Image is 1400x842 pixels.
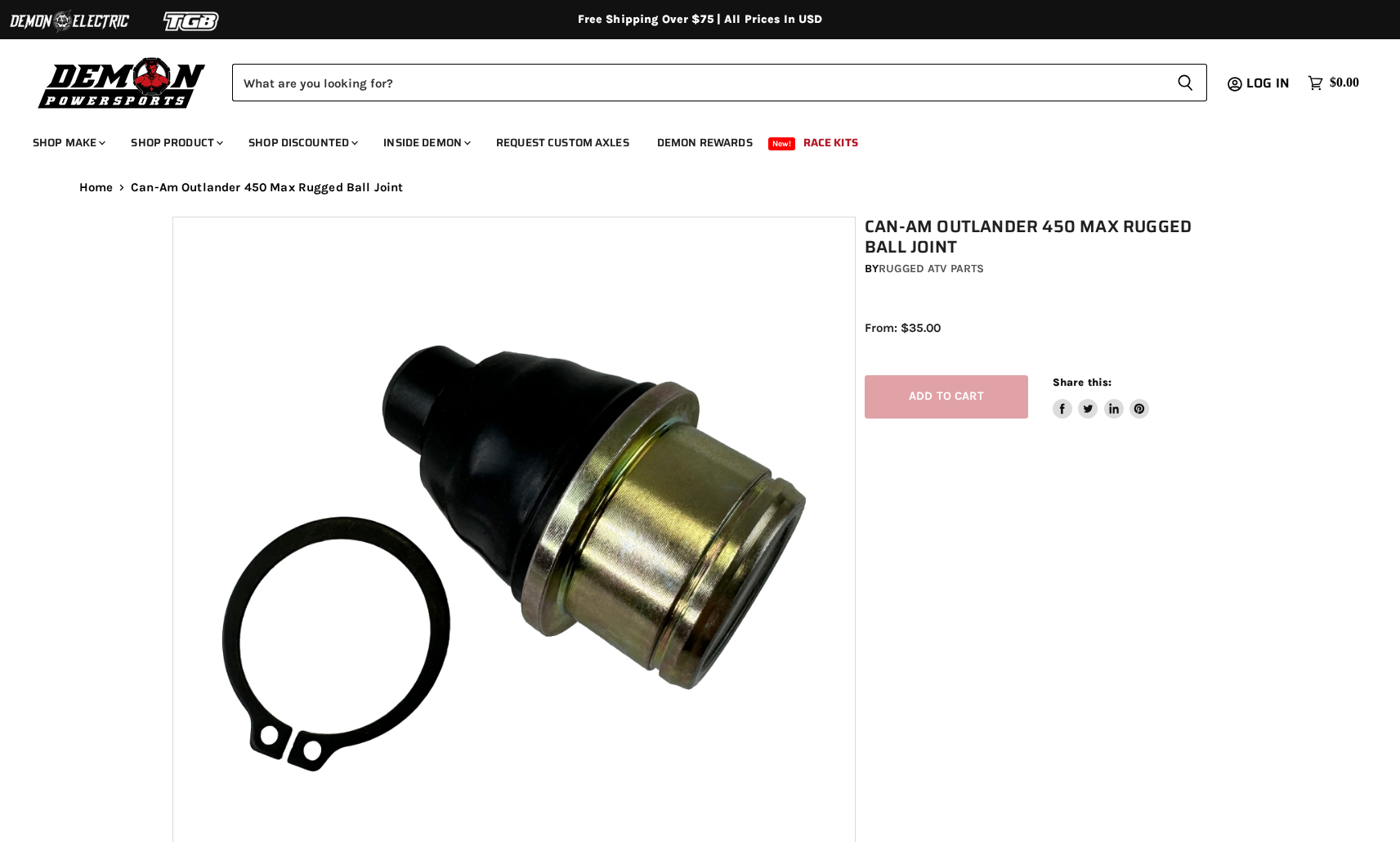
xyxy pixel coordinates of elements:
[1299,71,1367,95] a: $0.00
[865,217,1237,258] h1: Can-Am Outlander 450 Max Rugged Ball Joint
[645,126,765,159] a: Demon Rewards
[33,53,212,111] img: Demon Powersports
[1053,375,1150,419] aside: Share this:
[1053,376,1112,388] span: Share this:
[47,12,1354,27] div: Free Shipping Over $75 | All Prices In USD
[131,181,403,195] span: Can-Am Outlander 450 Max Rugged Ball Joint
[1246,73,1290,93] span: Log in
[232,64,1164,101] input: Search
[879,262,984,275] a: Rugged ATV Parts
[236,126,368,159] a: Shop Discounted
[119,126,233,159] a: Shop Product
[791,126,870,159] a: Race Kits
[484,126,642,159] a: Request Custom Axles
[1330,75,1359,91] span: $0.00
[1164,64,1207,101] button: Search
[47,181,1354,195] nav: Breadcrumbs
[8,6,131,37] img: Demon Electric Logo 2
[865,260,1237,278] div: by
[865,320,941,335] span: From: $35.00
[232,64,1207,101] form: Product
[79,181,114,195] a: Home
[20,119,1355,159] ul: Main menu
[20,126,115,159] a: Shop Make
[371,126,481,159] a: Inside Demon
[131,6,253,37] img: TGB Logo 2
[1239,76,1299,91] a: Log in
[768,137,796,150] span: New!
